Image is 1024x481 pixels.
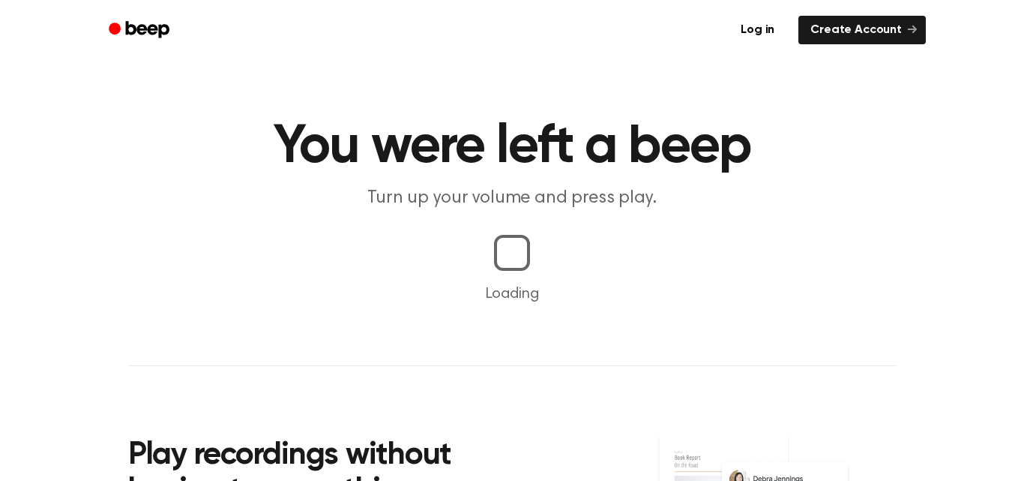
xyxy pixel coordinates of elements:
h1: You were left a beep [128,120,896,174]
p: Loading [18,283,1006,305]
p: Turn up your volume and press play. [224,186,800,211]
a: Create Account [798,16,926,44]
a: Beep [98,16,183,45]
a: Log in [726,13,789,47]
